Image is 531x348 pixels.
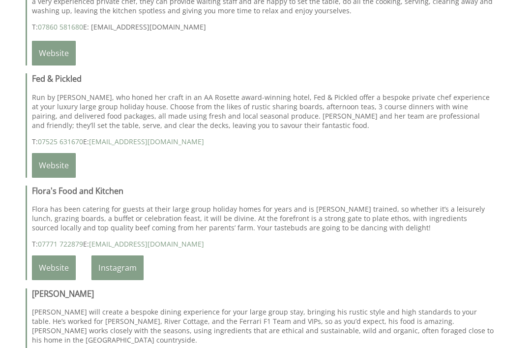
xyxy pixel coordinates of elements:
[32,23,494,66] p: T: E: [EMAIL_ADDRESS][DOMAIN_NAME]
[32,308,494,345] p: [PERSON_NAME] will create a bespoke dining experience for your large group stay, bringing his rus...
[89,137,204,147] a: [EMAIL_ADDRESS][DOMAIN_NAME]
[38,240,83,249] a: 07771 722879
[32,256,76,281] a: Website
[32,186,494,197] h3: Flora's Food and Kitchen
[32,74,494,85] h3: Fed & Pickled
[32,289,494,300] h3: [PERSON_NAME]
[32,41,76,66] a: Website
[38,137,83,147] a: 07525 631670
[91,256,144,281] a: Instagram
[32,137,494,147] p: T: E:
[32,154,76,178] a: Website
[32,240,494,249] p: T: E:
[89,240,204,249] a: [EMAIL_ADDRESS][DOMAIN_NAME]
[32,93,494,130] p: Run by [PERSON_NAME], who honed her craft in an AA Rosette award-winning hotel, Fed & Pickled off...
[38,23,83,32] a: 07860 581680
[32,205,494,233] p: Flora has been catering for guests at their large group holiday homes for years and is [PERSON_NA...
